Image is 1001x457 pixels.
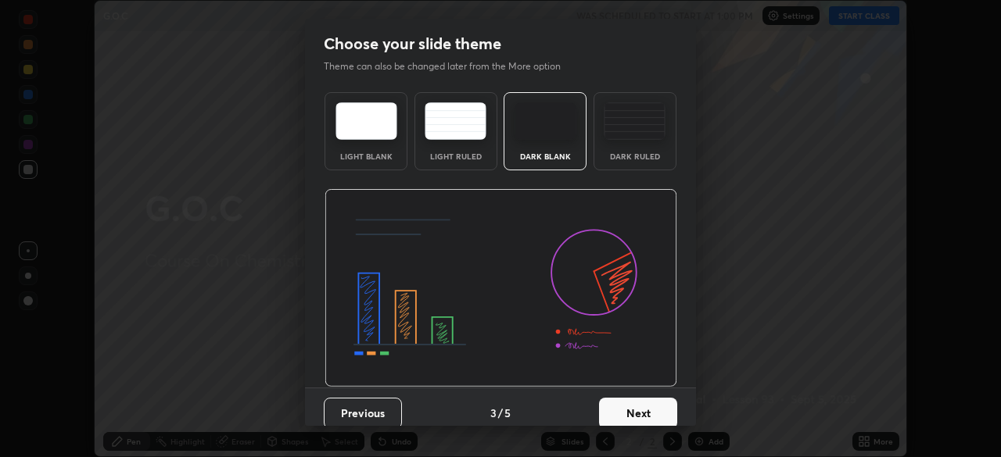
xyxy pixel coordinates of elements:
button: Next [599,398,677,429]
img: lightRuledTheme.5fabf969.svg [425,102,486,140]
img: lightTheme.e5ed3b09.svg [335,102,397,140]
div: Dark Ruled [604,152,666,160]
img: darkRuledTheme.de295e13.svg [604,102,666,140]
h2: Choose your slide theme [324,34,501,54]
div: Light Ruled [425,152,487,160]
p: Theme can also be changed later from the More option [324,59,577,73]
h4: / [498,405,503,421]
h4: 5 [504,405,511,421]
img: darkTheme.f0cc69e5.svg [515,102,576,140]
div: Light Blank [335,152,397,160]
h4: 3 [490,405,497,421]
div: Dark Blank [514,152,576,160]
img: darkThemeBanner.d06ce4a2.svg [325,189,677,387]
button: Previous [324,398,402,429]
